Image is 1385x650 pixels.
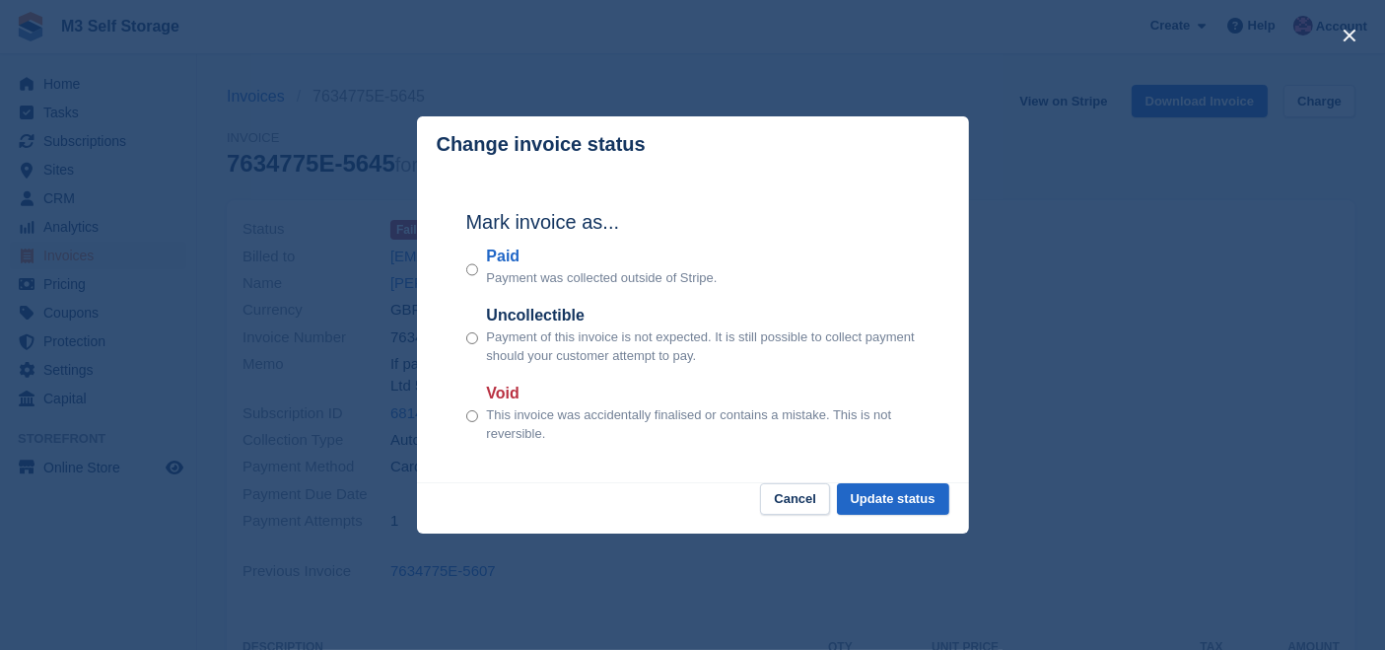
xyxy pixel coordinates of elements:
[466,207,920,237] h2: Mark invoice as...
[760,483,830,516] button: Cancel
[486,268,717,288] p: Payment was collected outside of Stripe.
[486,382,919,405] label: Void
[486,304,919,327] label: Uncollectible
[486,405,919,444] p: This invoice was accidentally finalised or contains a mistake. This is not reversible.
[1334,20,1365,51] button: close
[437,133,646,156] p: Change invoice status
[486,327,919,366] p: Payment of this invoice is not expected. It is still possible to collect payment should your cust...
[486,245,717,268] label: Paid
[837,483,949,516] button: Update status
